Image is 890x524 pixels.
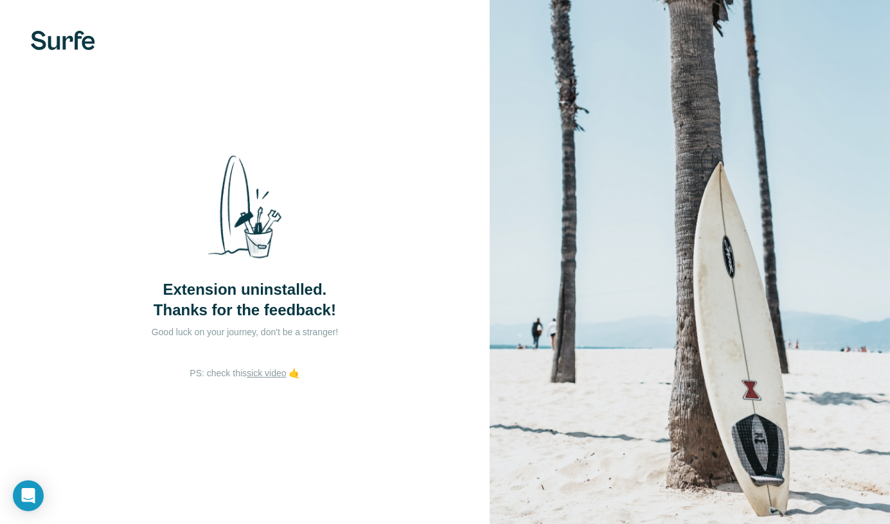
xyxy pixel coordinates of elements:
[190,367,299,380] p: PS: check this 🤙
[13,480,44,511] div: Open Intercom Messenger
[247,368,286,378] a: sick video
[116,326,373,338] p: Good luck on your journey, don't be a stranger!
[31,31,95,50] img: Surfe's logo
[154,279,336,320] span: Extension uninstalled. Thanks for the feedback!
[197,144,293,269] img: Surfe Stock Photo - Selling good vibes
